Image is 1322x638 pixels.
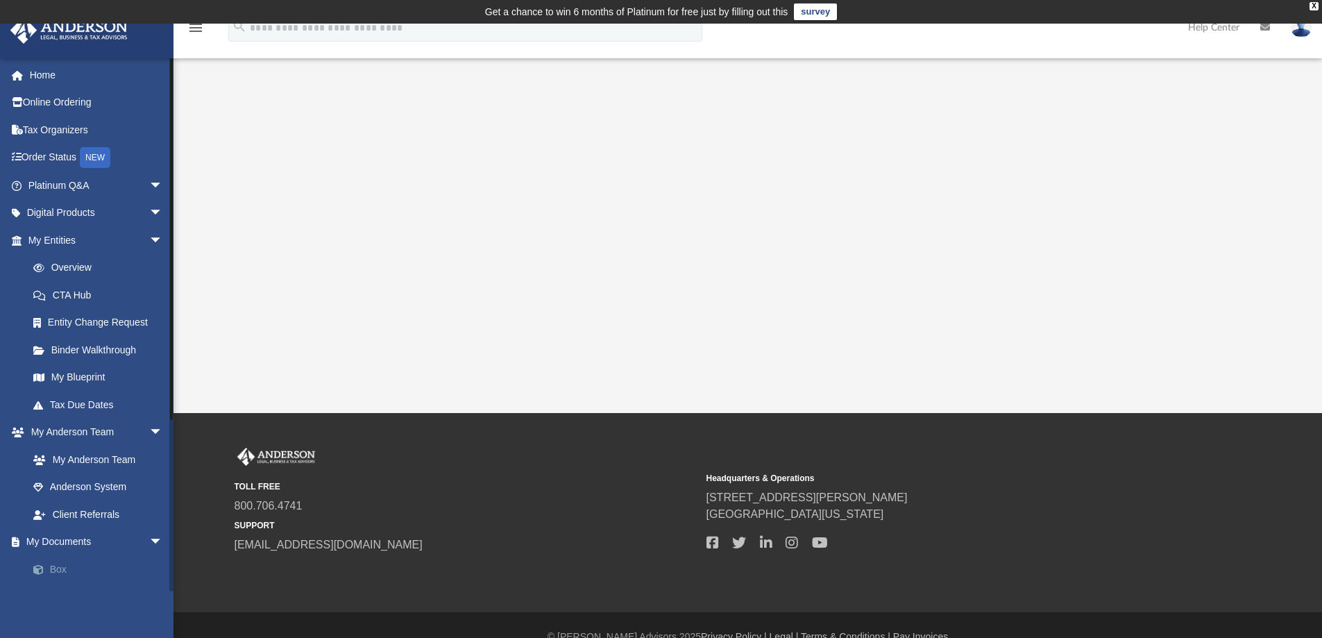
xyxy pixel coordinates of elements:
small: TOLL FREE [235,480,697,493]
a: Client Referrals [19,501,177,528]
small: SUPPORT [235,519,697,532]
small: Headquarters & Operations [706,472,1169,485]
span: arrow_drop_down [149,226,177,255]
a: Entity Change Request [19,309,184,337]
a: Digital Productsarrow_drop_down [10,199,184,227]
a: [STREET_ADDRESS][PERSON_NAME] [706,492,908,503]
a: [GEOGRAPHIC_DATA][US_STATE] [706,508,884,520]
a: survey [794,3,837,20]
a: My Anderson Team [19,446,170,473]
a: Meeting Minutes [19,583,184,611]
a: Tax Organizers [10,116,184,144]
a: Online Ordering [10,89,184,117]
a: Tax Due Dates [19,391,184,419]
a: [EMAIL_ADDRESS][DOMAIN_NAME] [235,539,423,551]
span: arrow_drop_down [149,171,177,200]
a: Binder Walkthrough [19,336,184,364]
a: menu [187,26,204,36]
img: Anderson Advisors Platinum Portal [6,17,132,44]
a: My Documentsarrow_drop_down [10,528,184,556]
img: User Pic [1291,17,1312,37]
a: CTA Hub [19,281,184,309]
a: Box [19,555,184,583]
i: menu [187,19,204,36]
a: My Anderson Teamarrow_drop_down [10,419,177,446]
div: close [1310,2,1319,10]
a: Home [10,61,184,89]
a: Platinum Q&Aarrow_drop_down [10,171,184,199]
div: NEW [80,147,110,168]
span: arrow_drop_down [149,419,177,447]
a: My Blueprint [19,364,177,392]
a: My Entitiesarrow_drop_down [10,226,184,254]
a: Overview [19,254,184,282]
span: arrow_drop_down [149,199,177,228]
img: Anderson Advisors Platinum Portal [235,448,318,466]
a: Anderson System [19,473,177,501]
a: 800.706.4741 [235,500,303,512]
a: Order StatusNEW [10,144,184,172]
div: Get a chance to win 6 months of Platinum for free just by filling out this [485,3,788,20]
i: search [232,19,247,34]
span: arrow_drop_down [149,528,177,557]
